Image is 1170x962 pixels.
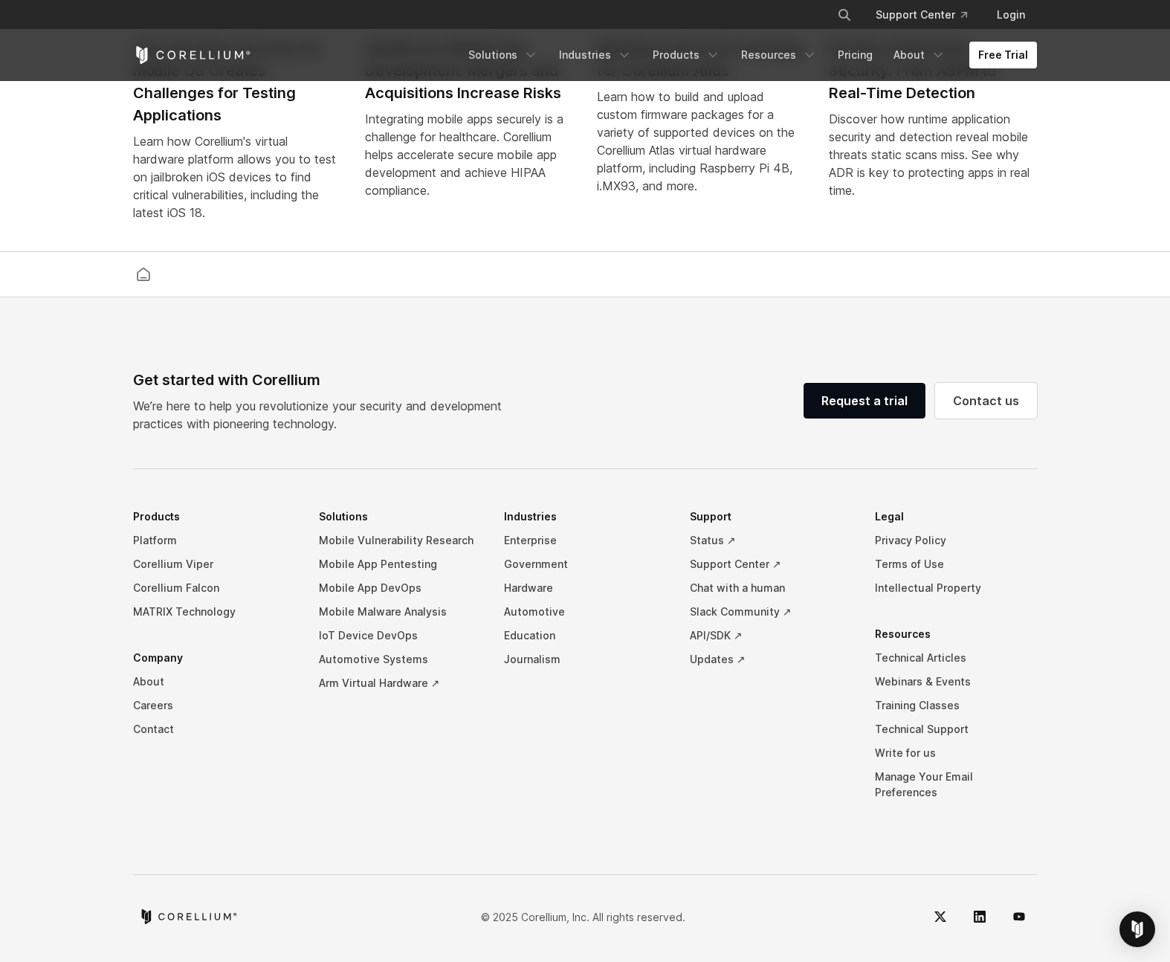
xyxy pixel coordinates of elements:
[319,529,481,552] a: Mobile Vulnerability Research
[885,42,954,68] a: About
[962,899,998,934] a: LinkedIn
[985,1,1037,28] a: Login
[690,529,852,552] a: Status ↗
[319,624,481,648] a: IoT Device DevOps
[319,600,481,624] a: Mobile Malware Analysis
[319,576,481,600] a: Mobile App DevOps
[922,899,958,934] a: Twitter
[1001,899,1037,934] a: YouTube
[969,42,1037,68] a: Free Trial
[130,264,157,285] a: Corellium home
[597,88,805,195] div: Learn how to build and upload custom firmware packages for a variety of supported devices on the ...
[831,1,858,28] button: Search
[819,1,1037,28] div: Navigation Menu
[133,132,341,222] div: Learn how Corellium's virtual hardware platform allows you to test on jailbroken iOS devices to f...
[690,600,852,624] a: Slack Community ↗
[459,42,547,68] a: Solutions
[690,624,852,648] a: API/SDK ↗
[550,42,641,68] a: Industries
[875,741,1037,765] a: Write for us
[875,529,1037,552] a: Privacy Policy
[504,529,666,552] a: Enterprise
[875,552,1037,576] a: Terms of Use
[875,670,1037,694] a: Webinars & Events
[133,552,295,576] a: Corellium Viper
[481,909,685,925] p: © 2025 Corellium, Inc. All rights reserved.
[319,552,481,576] a: Mobile App Pentesting
[133,600,295,624] a: MATRIX Technology
[875,576,1037,600] a: Intellectual Property
[732,42,826,68] a: Resources
[804,383,925,419] a: Request a trial
[875,694,1037,717] a: Training Classes
[133,670,295,694] a: About
[133,397,514,433] p: We’re here to help you revolutionize your security and development practices with pioneering tech...
[133,505,1037,827] div: Navigation Menu
[504,648,666,671] a: Journalism
[139,909,238,924] a: Corellium home
[319,648,481,671] a: Automotive Systems
[133,529,295,552] a: Platform
[690,648,852,671] a: Updates ↗
[935,383,1037,419] a: Contact us
[133,37,341,126] h2: How Stronger Security for Mobile OS Creates Challenges for Testing Applications
[504,624,666,648] a: Education
[504,600,666,624] a: Automotive
[875,646,1037,670] a: Technical Articles
[459,42,1037,68] div: Navigation Menu
[875,717,1037,741] a: Technical Support
[365,110,573,199] div: Integrating mobile apps securely is a challenge for healthcare. Corellium helps accelerate secure...
[875,765,1037,804] a: Manage Your Email Preferences
[319,671,481,695] a: Arm Virtual Hardware ↗
[864,1,979,28] a: Support Center
[133,717,295,741] a: Contact
[133,694,295,717] a: Careers
[690,576,852,600] a: Chat with a human
[829,42,882,68] a: Pricing
[690,552,852,576] a: Support Center ↗
[133,46,251,64] a: Corellium Home
[829,110,1037,199] div: Discover how runtime application security and detection reveal mobile threats static scans miss. ...
[1119,911,1155,947] div: Open Intercom Messenger
[133,369,514,391] div: Get started with Corellium
[504,552,666,576] a: Government
[504,576,666,600] a: Hardware
[644,42,729,68] a: Products
[133,576,295,600] a: Corellium Falcon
